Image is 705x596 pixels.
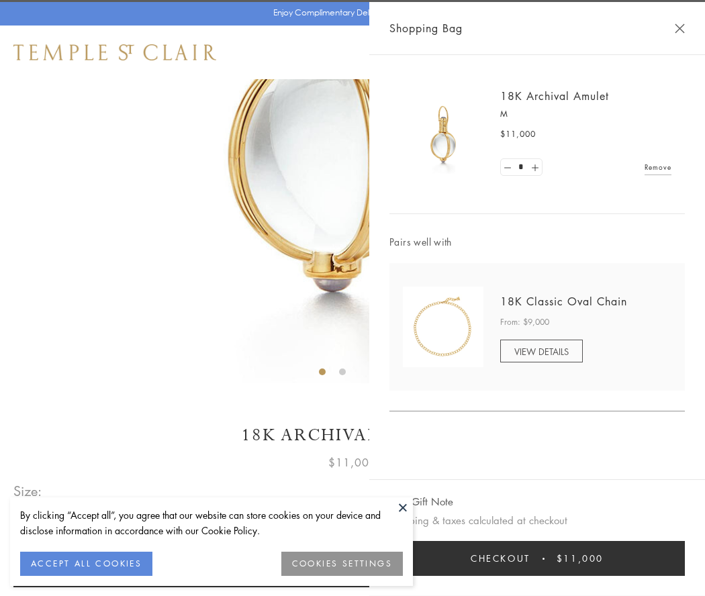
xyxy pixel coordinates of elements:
[389,493,453,510] button: Add Gift Note
[471,551,530,566] span: Checkout
[389,512,685,529] p: Shipping & taxes calculated at checkout
[500,294,627,309] a: 18K Classic Oval Chain
[13,480,43,502] span: Size:
[273,6,426,19] p: Enjoy Complimentary Delivery & Returns
[281,552,403,576] button: COOKIES SETTINGS
[557,551,604,566] span: $11,000
[500,340,583,362] a: VIEW DETAILS
[403,94,483,175] img: 18K Archival Amulet
[514,345,569,358] span: VIEW DETAILS
[501,159,514,176] a: Set quantity to 0
[13,44,216,60] img: Temple St. Clair
[528,159,541,176] a: Set quantity to 2
[645,160,671,175] a: Remove
[500,107,671,121] p: M
[500,89,609,103] a: 18K Archival Amulet
[389,234,685,250] span: Pairs well with
[20,507,403,538] div: By clicking “Accept all”, you agree that our website can store cookies on your device and disclos...
[389,19,463,37] span: Shopping Bag
[500,128,536,141] span: $11,000
[500,315,549,329] span: From: $9,000
[675,23,685,34] button: Close Shopping Bag
[389,541,685,576] button: Checkout $11,000
[20,552,152,576] button: ACCEPT ALL COOKIES
[328,454,377,471] span: $11,000
[403,287,483,367] img: N88865-OV18
[13,424,692,447] h1: 18K Archival Amulet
